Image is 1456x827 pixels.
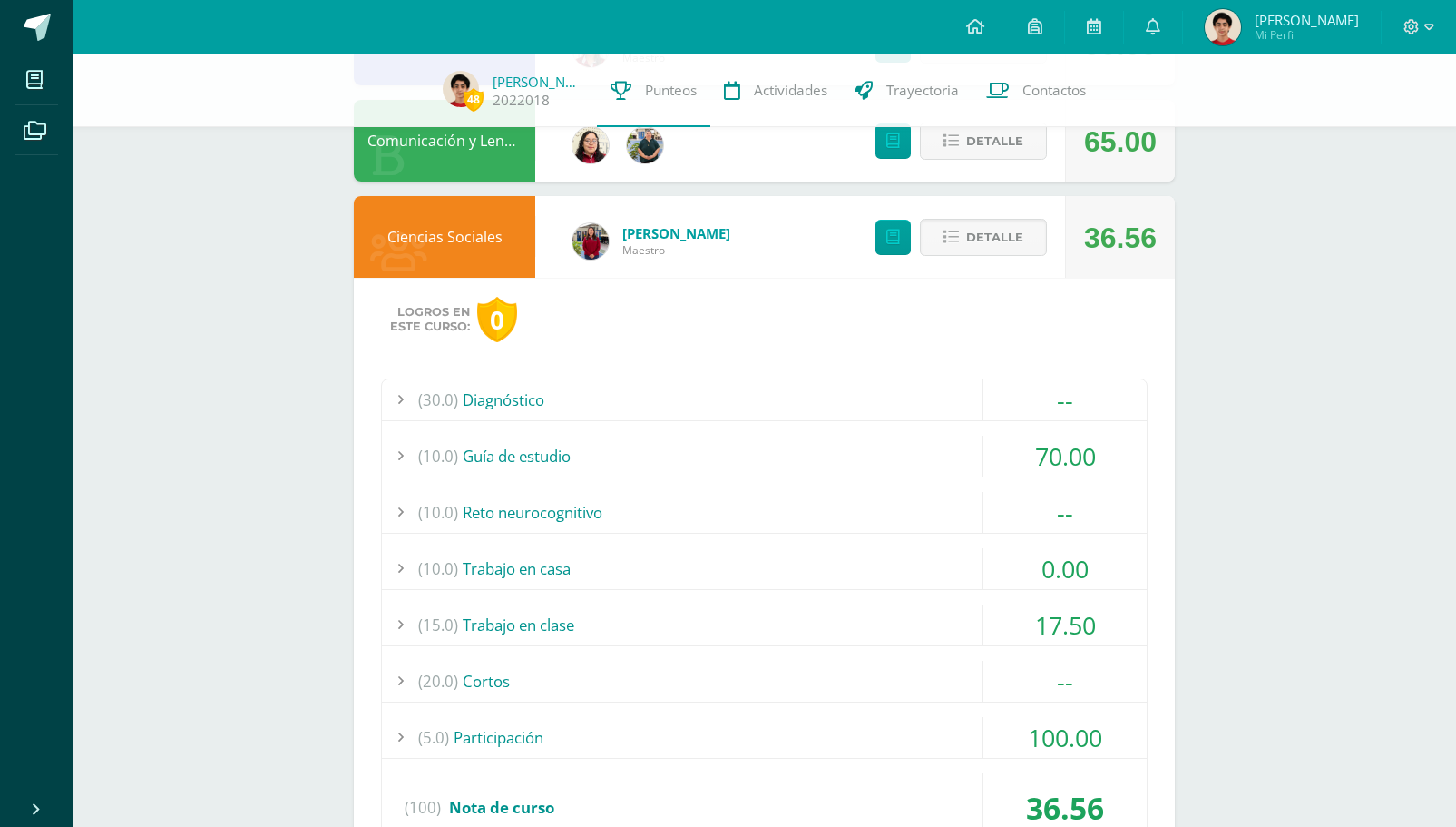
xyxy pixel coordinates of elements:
div: Guía de estudio [382,436,1147,477]
div: 0.00 [983,548,1147,589]
div: Comunicación y Lenguaje [354,100,535,182]
img: 7cb4b1dfa21ef7bd44cb7bfa793903ef.png [1205,9,1241,45]
a: Punteos [597,54,710,127]
div: Ciencias Sociales [354,196,535,278]
div: 65.00 [1084,101,1157,182]
span: Nota de curso [449,797,554,818]
span: (5.0) [418,717,449,758]
button: Detalle [920,123,1047,160]
div: 36.56 [1084,197,1157,279]
a: Contactos [972,54,1099,127]
div: Diagnóstico [382,379,1147,420]
div: Trabajo en casa [382,548,1147,589]
span: (10.0) [418,492,458,533]
div: 17.50 [983,605,1147,645]
span: (30.0) [418,379,458,420]
div: Reto neurocognitivo [382,492,1147,533]
img: e1f0730b59be0d440f55fb027c9eff26.png [572,223,609,260]
a: Trayectoria [841,54,972,127]
span: Logros en este curso: [390,305,470,334]
span: Mi Perfil [1255,27,1359,43]
div: Participación [382,717,1147,758]
button: Detalle [920,219,1047,256]
img: d3b263647c2d686994e508e2c9b90e59.png [627,127,663,163]
span: Actividades [754,81,827,100]
span: Detalle [966,221,1023,254]
span: Detalle [966,124,1023,158]
img: c6b4b3f06f981deac34ce0a071b61492.png [572,127,609,163]
div: 0 [477,297,517,343]
span: (20.0) [418,661,458,702]
div: 70.00 [983,436,1147,477]
div: Cortos [382,661,1147,702]
span: Contactos [1022,81,1086,100]
div: -- [983,661,1147,702]
span: (15.0) [418,605,458,645]
div: -- [983,379,1147,420]
span: Trayectoria [886,81,959,100]
div: 100.00 [983,717,1147,758]
span: [PERSON_NAME] [1255,11,1359,29]
a: Actividades [710,54,841,127]
a: 2022018 [493,91,550,110]
a: [PERSON_NAME] [622,224,730,242]
span: Maestro [622,242,730,258]
span: Punteos [645,81,697,100]
div: -- [983,492,1147,533]
span: (10.0) [418,548,458,589]
img: 7cb4b1dfa21ef7bd44cb7bfa793903ef.png [443,71,479,107]
a: [PERSON_NAME] [493,73,583,91]
span: 48 [464,88,484,111]
div: Trabajo en clase [382,605,1147,645]
span: (10.0) [418,436,458,477]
